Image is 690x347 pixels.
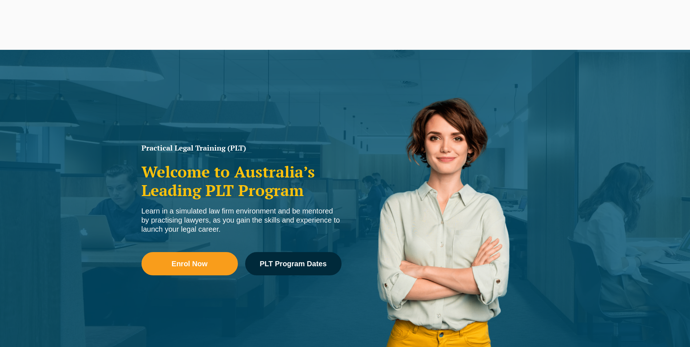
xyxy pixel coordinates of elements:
h2: Welcome to Australia’s Leading PLT Program [141,163,342,199]
span: Enrol Now [172,260,208,267]
div: Learn in a simulated law firm environment and be mentored by practising lawyers, as you gain the ... [141,207,342,234]
h1: Practical Legal Training (PLT) [141,144,342,152]
span: PLT Program Dates [260,260,327,267]
a: PLT Program Dates [245,252,342,275]
a: Enrol Now [141,252,238,275]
